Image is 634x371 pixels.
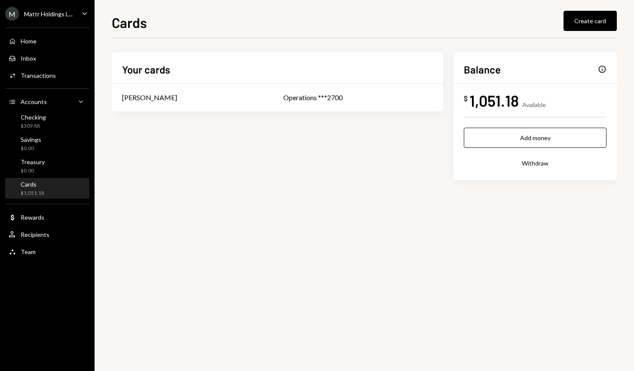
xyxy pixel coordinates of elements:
a: Transactions [5,67,89,83]
div: Available [522,101,546,108]
div: Accounts [21,98,47,105]
h2: Your cards [122,62,170,77]
div: Savings [21,136,41,143]
div: M [5,7,19,21]
a: Checking$309.88 [5,111,89,132]
button: Create card [564,11,617,31]
div: Transactions [21,72,56,79]
h2: Balance [464,62,501,77]
a: Home [5,33,89,49]
a: Accounts [5,94,89,109]
a: Inbox [5,50,89,66]
div: Mattr Holdings L... [24,10,73,18]
a: Treasury$0.00 [5,156,89,176]
div: [PERSON_NAME] [122,92,177,103]
a: Savings$0.00 [5,133,89,154]
div: Rewards [21,214,44,221]
div: 1,051.18 [469,91,519,110]
a: Recipients [5,227,89,242]
div: $1,051.18 [21,190,44,197]
div: Home [21,37,37,45]
div: Inbox [21,55,36,62]
div: Checking [21,113,46,121]
a: Rewards [5,209,89,225]
div: $309.88 [21,123,46,130]
div: Team [21,248,36,255]
a: Cards$1,051.18 [5,178,89,199]
div: $0.00 [21,167,45,175]
button: Add money [464,128,606,148]
div: Cards [21,181,44,188]
div: Operations ***2700 [283,92,433,103]
h1: Cards [112,14,147,31]
div: Treasury [21,158,45,166]
button: Withdraw [464,153,606,173]
a: Team [5,244,89,259]
div: $ [464,94,468,103]
div: $0.00 [21,145,41,152]
div: Recipients [21,231,49,238]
